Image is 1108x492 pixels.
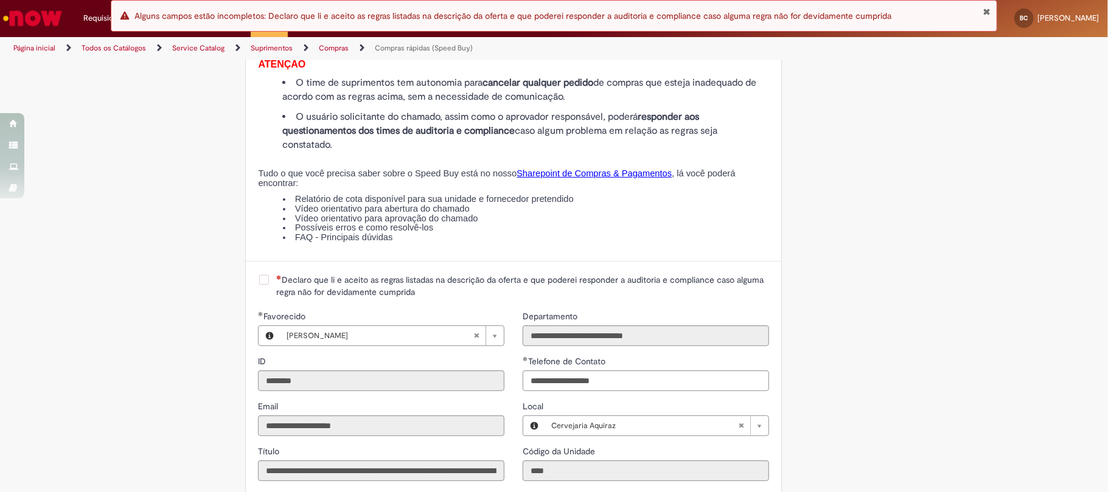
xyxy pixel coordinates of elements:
[523,310,580,322] label: Somente leitura - Departamento
[172,43,225,53] a: Service Catalog
[251,43,293,53] a: Suprimentos
[1020,14,1028,22] span: BC
[258,400,280,412] label: Somente leitura - Email
[83,12,126,24] span: Requisições
[280,326,504,345] a: [PERSON_NAME]Limpar campo Favorecido
[259,326,280,345] button: Favorecido, Visualizar este registro Bruna Kelly De Castro Campos
[258,356,268,367] span: Somente leitura - ID
[1,6,64,30] img: ServiceNow
[983,7,991,16] button: Fechar Notificação
[258,59,305,69] span: ATENÇÃO
[282,110,769,152] li: O usuário solicitante do chamado, assim como o aprovador responsável, poderá caso algum problema ...
[523,401,546,412] span: Local
[258,169,769,188] p: Tudo o que você precisa saber sobre o Speed Buy está no nosso , lá você poderá encontrar:
[483,77,593,89] strong: cancelar qualquer pedido
[523,311,580,322] span: Somente leitura - Departamento
[276,274,769,298] span: Declaro que li e aceito as regras listadas na descrição da oferta e que poderei responder a audit...
[258,355,268,367] label: Somente leitura - ID
[467,326,486,345] abbr: Limpar campo Favorecido
[287,326,473,345] span: [PERSON_NAME]
[134,10,891,21] span: Alguns campos estão incompletos: Declaro que li e aceito as regras listadas na descrição da ofert...
[523,445,598,457] label: Somente leitura - Código da Unidade
[523,446,598,457] span: Somente leitura - Código da Unidade
[13,43,55,53] a: Página inicial
[82,43,146,53] a: Todos os Catálogos
[282,111,699,137] strong: responder aos questionamentos dos times de auditoria e compliance
[523,325,769,346] input: Departamento
[545,416,768,435] a: Cervejaria AquirazLimpar campo Local
[319,43,349,53] a: Compras
[283,204,770,214] li: Vídeo orientativo para abertura do chamado
[258,311,263,316] span: Obrigatório Preenchido
[263,311,308,322] span: Necessários - Favorecido
[283,223,770,233] li: Possíveis erros e como resolvê-los
[258,446,282,457] span: Somente leitura - Título
[258,401,280,412] span: Somente leitura - Email
[523,356,528,361] span: Obrigatório Preenchido
[523,416,545,435] button: Local, Visualizar este registro Cervejaria Aquiraz
[375,43,473,53] a: Compras rápidas (Speed Buy)
[258,460,504,481] input: Título
[732,416,750,435] abbr: Limpar campo Local
[282,76,769,104] li: O time de suprimentos tem autonomia para de compras que esteja inadequado de acordo com as regras...
[276,275,282,280] span: Necessários
[523,370,769,391] input: Telefone de Contato
[9,37,730,60] ul: Trilhas de página
[523,460,769,481] input: Código da Unidade
[551,416,738,435] span: Cervejaria Aquiraz
[258,415,504,436] input: Email
[517,168,672,178] a: Sharepoint de Compras & Pagamentos
[283,233,770,243] li: FAQ - Principais dúvidas
[1037,13,1099,23] span: [PERSON_NAME]
[528,356,608,367] span: Telefone de Contato
[283,195,770,204] li: Relatório de cota disponível para sua unidade e fornecedor pretendido
[258,445,282,457] label: Somente leitura - Título
[283,214,770,224] li: Vídeo orientativo para aprovação do chamado
[258,370,504,391] input: ID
